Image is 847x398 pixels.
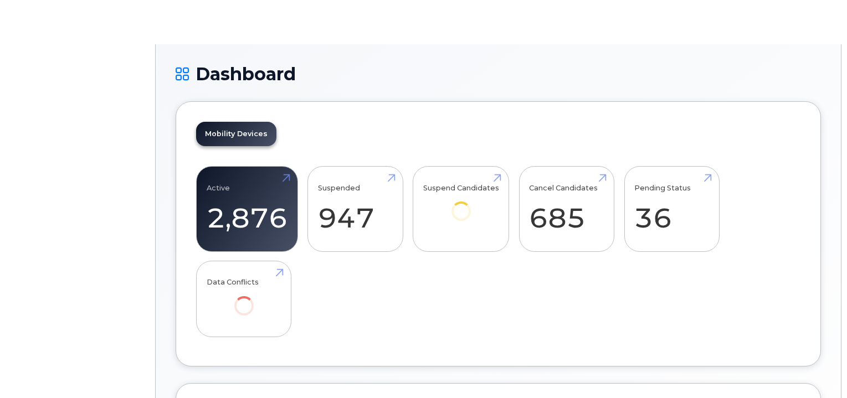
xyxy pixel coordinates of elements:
h1: Dashboard [176,64,821,84]
a: Mobility Devices [196,122,276,146]
a: Active 2,876 [207,173,288,246]
a: Suspended 947 [318,173,393,246]
a: Pending Status 36 [634,173,709,246]
a: Data Conflicts [207,267,281,330]
a: Cancel Candidates 685 [529,173,604,246]
a: Suspend Candidates [423,173,499,236]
